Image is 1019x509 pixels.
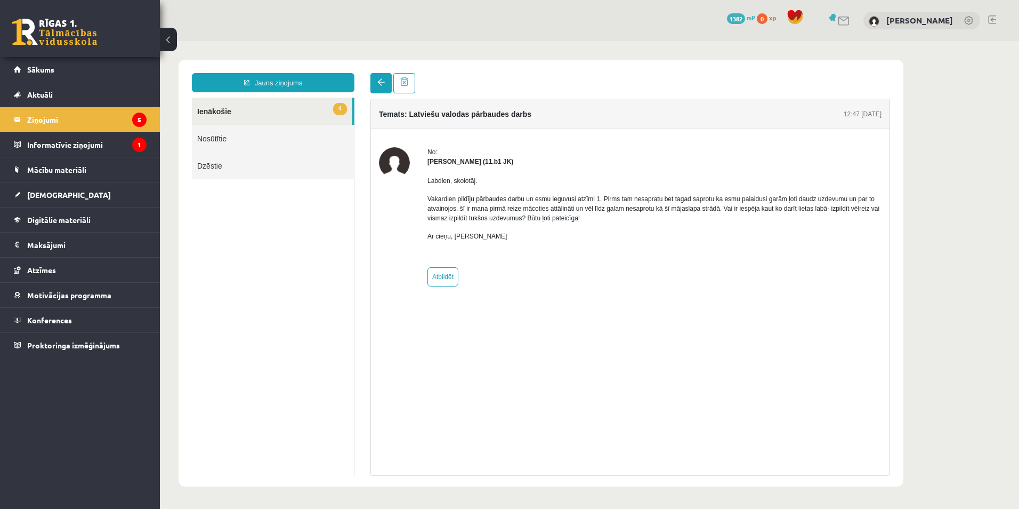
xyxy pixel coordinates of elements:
a: Rīgas 1. Tālmācības vidusskola [12,19,97,45]
span: Motivācijas programma [27,290,111,300]
a: 1382 mP [727,13,755,22]
a: Informatīvie ziņojumi1 [14,132,147,157]
legend: Ziņojumi [27,107,147,132]
span: 4 [173,62,187,74]
legend: Maksājumi [27,233,147,257]
i: 5 [132,113,147,127]
a: Nosūtītie [32,84,194,111]
span: Digitālie materiāli [27,215,91,225]
span: Konferences [27,315,72,325]
p: Ar cieņu, [PERSON_NAME] [268,190,722,200]
a: [DEMOGRAPHIC_DATA] [14,182,147,207]
span: Atzīmes [27,265,56,275]
span: 1382 [727,13,745,24]
h4: Temats: Latviešu valodas pārbaudes darbs [219,69,371,77]
a: Aktuāli [14,82,147,107]
div: 12:47 [DATE] [684,68,722,78]
strong: [PERSON_NAME] (11.b1 JK) [268,117,353,124]
a: Proktoringa izmēģinājums [14,333,147,357]
a: [PERSON_NAME] [886,15,953,26]
i: 1 [132,138,147,152]
span: Aktuāli [27,90,53,99]
span: 0 [757,13,767,24]
img: Anna Kristiāna Bērziņa [219,106,250,137]
a: Maksājumi [14,233,147,257]
a: Jauns ziņojums [32,32,195,51]
span: mP [747,13,755,22]
span: [DEMOGRAPHIC_DATA] [27,190,111,200]
a: Mācību materiāli [14,157,147,182]
a: Atbildēt [268,226,298,245]
a: Ziņojumi5 [14,107,147,132]
span: Mācību materiāli [27,165,86,174]
a: Digitālie materiāli [14,208,147,232]
div: No: [268,106,722,116]
a: Sākums [14,57,147,82]
p: Labdien, skolotāj. [268,135,722,145]
a: 0 xp [757,13,781,22]
legend: Informatīvie ziņojumi [27,132,147,157]
a: Dzēstie [32,111,194,138]
span: Sākums [27,65,54,74]
a: Motivācijas programma [14,283,147,307]
img: Jānis Elferts [869,16,879,27]
span: Proktoringa izmēģinājums [27,340,120,350]
a: Konferences [14,308,147,332]
a: Atzīmes [14,258,147,282]
a: 4Ienākošie [32,57,192,84]
p: Vakardien pildīju pārbaudes darbu un esmu ieguvusi atzīmi 1. Pirms tam nesapratu bet tagad saprot... [268,153,722,182]
span: xp [769,13,776,22]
